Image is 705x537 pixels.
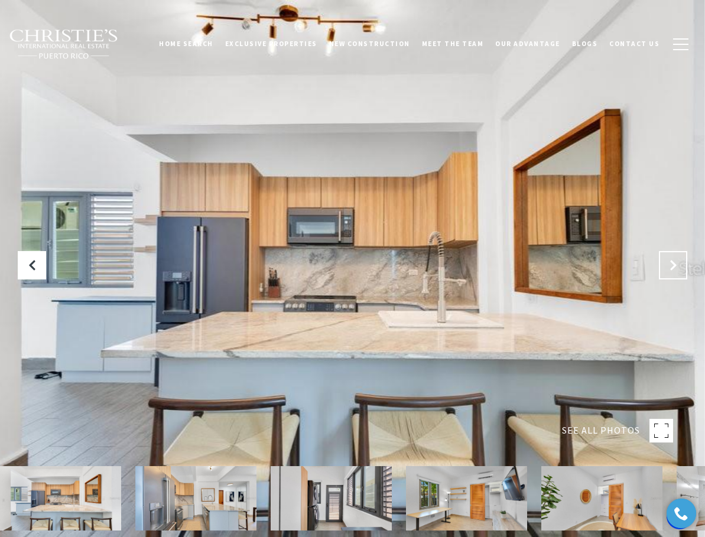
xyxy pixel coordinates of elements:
[329,40,410,48] span: New Construction
[562,423,640,438] span: SEE ALL PHOTOS
[489,29,566,58] a: Our Advantage
[135,466,256,531] img: 1902 CALLE CACIQUE
[323,29,416,58] a: New Construction
[406,466,527,531] img: 1902 CALLE CACIQUE
[541,466,662,531] img: 1902 CALLE CACIQUE
[566,29,604,58] a: Blogs
[609,40,659,48] span: Contact Us
[18,251,46,279] button: Previous Slide
[495,40,560,48] span: Our Advantage
[225,40,317,48] span: Exclusive Properties
[665,27,696,61] button: button
[416,29,490,58] a: Meet the Team
[219,29,323,58] a: Exclusive Properties
[659,251,687,279] button: Next Slide
[153,29,219,58] a: Home Search
[572,40,598,48] span: Blogs
[271,466,392,531] img: 1902 CALLE CACIQUE
[9,29,119,60] img: Christie's International Real Estate black text logo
